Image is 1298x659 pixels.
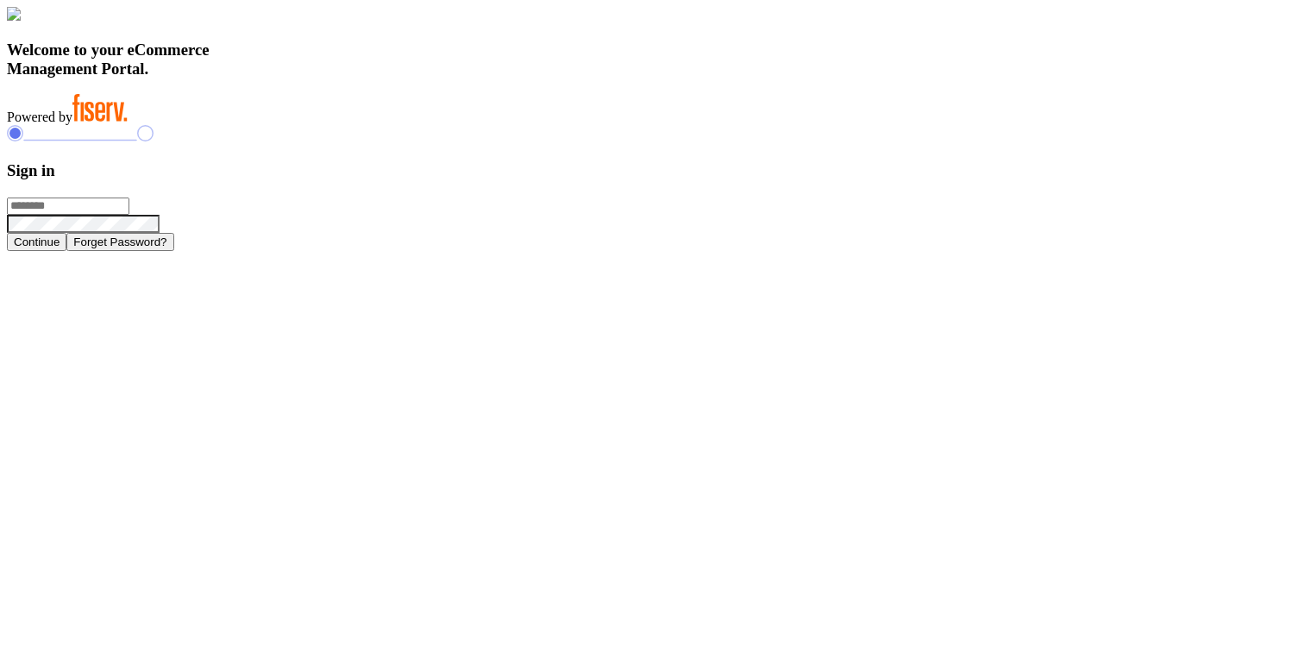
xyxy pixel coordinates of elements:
button: Forget Password? [66,233,173,251]
button: Continue [7,233,66,251]
h3: Sign in [7,161,1291,180]
h3: Welcome to your eCommerce Management Portal. [7,41,1291,78]
span: Powered by [7,110,72,124]
img: card_Illustration.svg [7,7,21,21]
